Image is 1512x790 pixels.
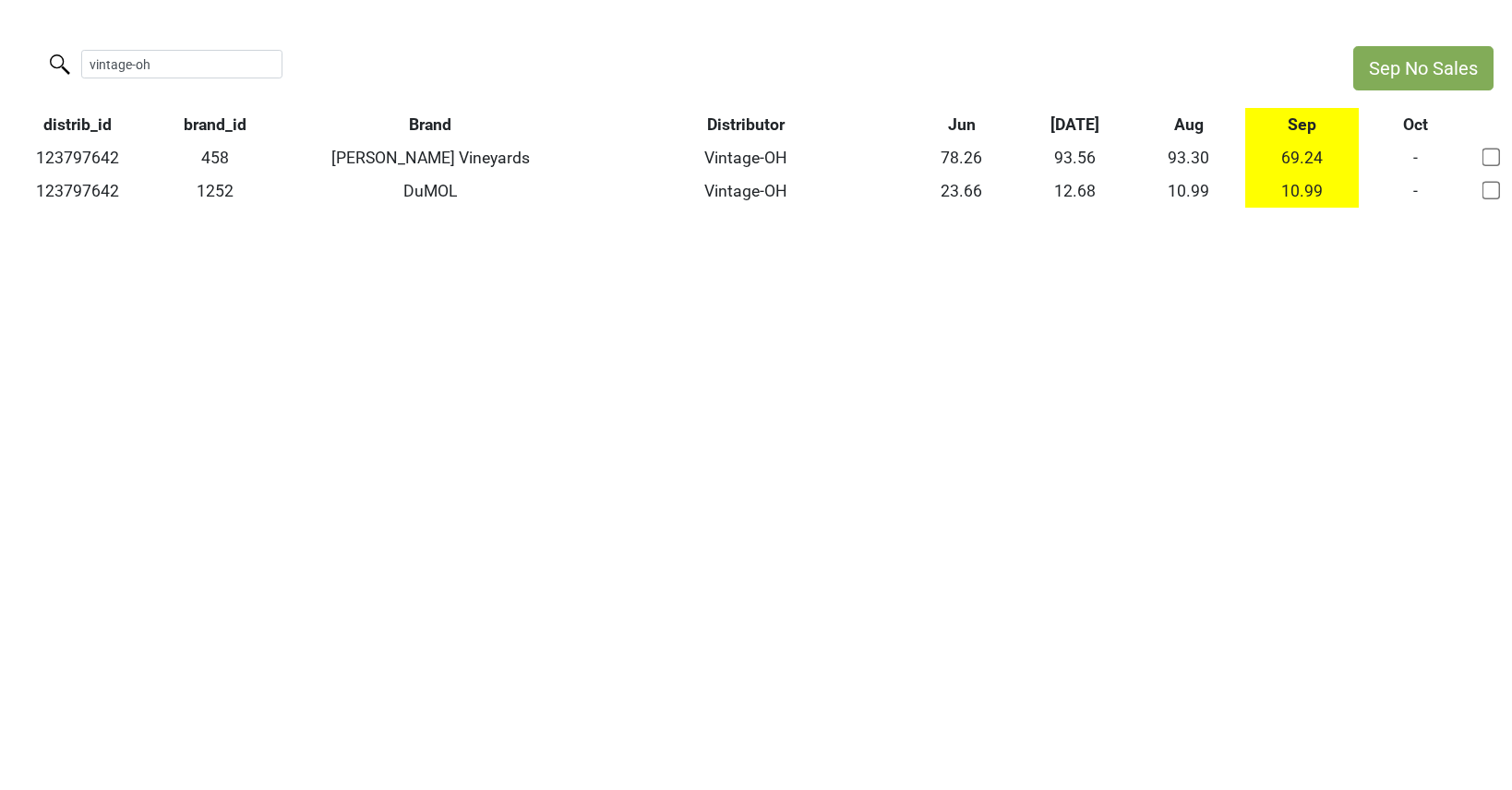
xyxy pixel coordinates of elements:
td: 10.99 [1245,174,1359,208]
th: Aug: activate to sort column ascending [1132,108,1245,141]
td: - [1359,174,1472,208]
td: 78.26 [906,141,1019,174]
td: 12.68 [1018,174,1132,208]
td: 93.30 [1132,141,1245,174]
td: 458 [155,141,274,174]
td: [PERSON_NAME] Vineyards [274,141,586,174]
th: Jun: activate to sort column ascending [906,108,1019,141]
th: Oct: activate to sort column ascending [1359,108,1472,141]
th: Sep: activate to sort column ascending [1245,108,1359,141]
button: Sep No Sales [1353,46,1494,90]
td: 1252 [155,174,274,208]
td: DuMOL [274,174,586,208]
th: Jul: activate to sort column ascending [1018,108,1132,141]
th: Distributor: activate to sort column ascending [586,108,905,141]
td: Vintage-OH [586,174,905,208]
td: - [1359,141,1472,174]
td: 69.24 [1245,141,1359,174]
td: 23.66 [906,174,1019,208]
td: Vintage-OH [586,141,905,174]
th: brand_id: activate to sort column ascending [155,108,274,141]
th: &nbsp;: activate to sort column ascending [1472,108,1512,141]
td: 93.56 [1018,141,1132,174]
th: Brand: activate to sort column ascending [274,108,586,141]
td: 10.99 [1132,174,1245,208]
